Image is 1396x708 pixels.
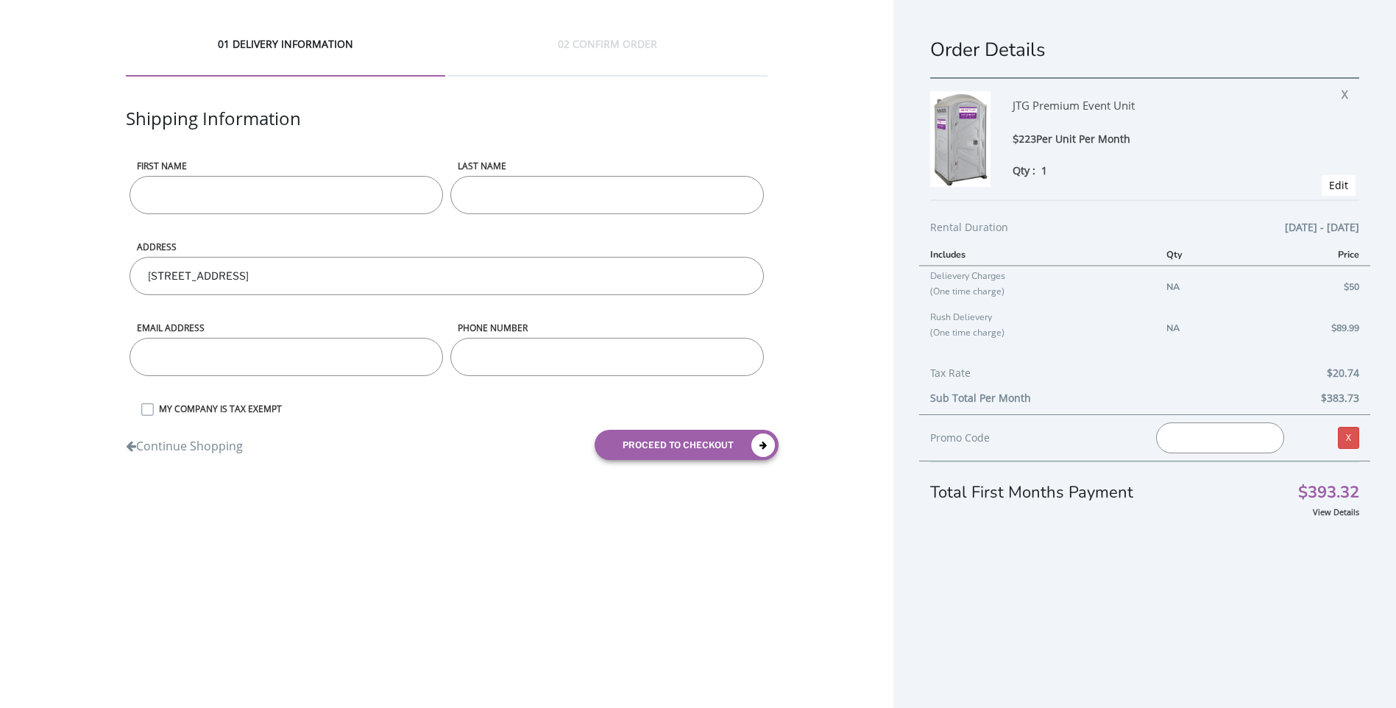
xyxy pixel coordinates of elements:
[930,325,1144,340] p: (One time charge)
[1013,91,1300,131] div: JTG Premium Event Unit
[919,308,1155,349] td: Rush Delievery
[1338,427,1359,449] a: X
[130,160,443,172] label: First name
[1321,391,1359,405] b: $383.73
[930,37,1359,63] h1: Order Details
[930,461,1359,504] div: Total First Months Payment
[1342,82,1356,102] span: X
[450,160,764,172] label: LAST NAME
[1327,364,1359,382] span: $20.74
[1155,266,1248,308] td: NA
[595,430,779,460] button: proceed to checkout
[1036,132,1130,146] span: Per Unit Per Month
[1155,308,1248,349] td: NA
[126,431,243,455] a: Continue Shopping
[1249,266,1370,308] td: $50
[1041,163,1047,177] span: 1
[930,219,1359,244] div: Rental Duration
[930,364,1359,389] div: Tax Rate
[1155,244,1248,266] th: Qty
[126,37,445,77] div: 01 DELIVERY INFORMATION
[1013,131,1300,148] div: $223
[919,266,1155,308] td: Delievery Charges
[930,391,1031,405] b: Sub Total Per Month
[1249,244,1370,266] th: Price
[130,322,443,334] label: Email address
[450,322,764,334] label: phone number
[919,244,1155,266] th: Includes
[1298,485,1359,500] span: $393.32
[1313,506,1359,517] a: View Details
[126,106,768,160] div: Shipping Information
[1249,308,1370,349] td: $89.99
[1329,178,1348,192] a: Edit
[930,283,1144,299] p: (One time charge)
[448,37,768,77] div: 02 CONFIRM ORDER
[1013,163,1300,178] div: Qty :
[930,429,1133,447] div: Promo Code
[1285,219,1359,236] span: [DATE] - [DATE]
[152,403,768,415] label: MY COMPANY IS TAX EXEMPT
